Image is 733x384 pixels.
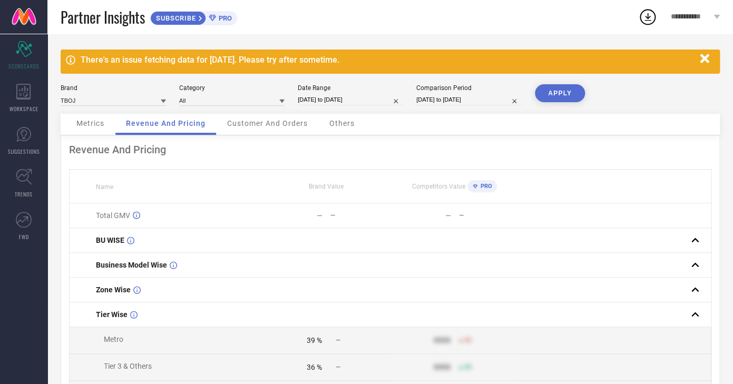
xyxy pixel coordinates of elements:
div: There's an issue fetching data for [DATE]. Please try after sometime. [81,55,695,65]
span: Zone Wise [96,285,131,294]
div: — [459,212,518,219]
span: TRENDS [15,190,33,198]
div: Open download list [638,7,657,26]
span: Total GMV [96,211,130,220]
div: Brand [61,84,166,92]
span: 50 [464,363,472,371]
span: Metro [104,335,123,343]
span: SUBSCRIBE [151,14,199,22]
span: Metrics [76,119,104,127]
div: 9999 [434,363,451,371]
span: Competitors Value [412,183,465,190]
input: Select comparison period [416,94,522,105]
span: PRO [477,183,492,190]
div: Category [179,84,285,92]
span: Tier Wise [96,310,128,319]
input: Select date range [298,94,403,105]
div: — [330,212,389,219]
span: SCORECARDS [8,62,40,70]
span: — [336,337,340,344]
span: Name [96,183,113,191]
div: 9999 [434,336,451,344]
button: APPLY [535,84,585,102]
span: BU WISE [96,236,124,244]
div: 39 % [307,336,322,344]
span: Revenue And Pricing [126,119,206,127]
span: Brand Value [309,183,344,190]
span: Customer And Orders [227,119,308,127]
span: FWD [19,233,29,241]
span: WORKSPACE [9,105,38,113]
div: Revenue And Pricing [69,143,711,156]
span: Partner Insights [61,6,145,28]
span: 50 [464,337,472,344]
div: 36 % [307,363,322,371]
div: Comparison Period [416,84,522,92]
div: — [317,211,322,220]
div: Date Range [298,84,403,92]
span: Others [329,119,355,127]
span: Business Model Wise [96,261,167,269]
span: — [336,363,340,371]
span: SUGGESTIONS [8,147,40,155]
span: Tier 3 & Others [104,362,152,370]
div: — [445,211,451,220]
a: SUBSCRIBEPRO [150,8,237,25]
span: PRO [216,14,232,22]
